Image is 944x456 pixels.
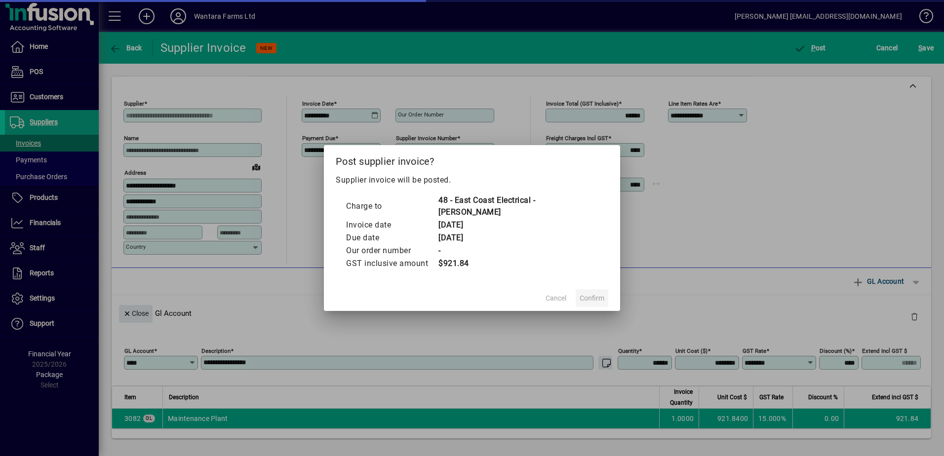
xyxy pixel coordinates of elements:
[336,174,608,186] p: Supplier invoice will be posted.
[438,257,598,270] td: $921.84
[346,257,438,270] td: GST inclusive amount
[346,244,438,257] td: Our order number
[438,244,598,257] td: -
[438,231,598,244] td: [DATE]
[438,219,598,231] td: [DATE]
[324,145,620,174] h2: Post supplier invoice?
[346,219,438,231] td: Invoice date
[346,231,438,244] td: Due date
[438,194,598,219] td: 48 - East Coast Electrical - [PERSON_NAME]
[346,194,438,219] td: Charge to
